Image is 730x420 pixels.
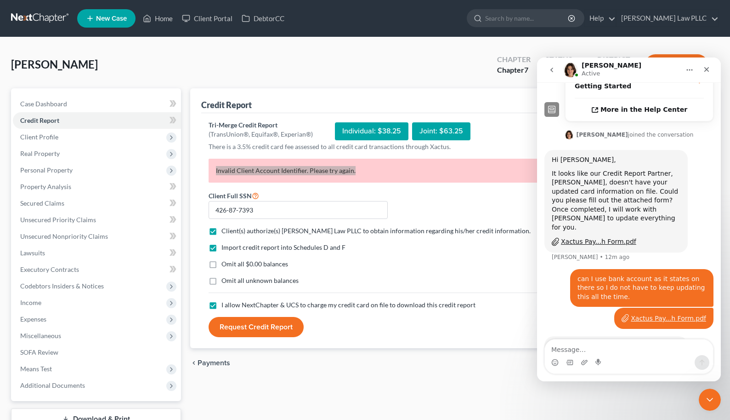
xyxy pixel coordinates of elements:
[209,142,576,151] p: There is a 3.5% credit card fee assessed to all credit card transactions through Xactus.
[7,279,176,337] div: Emma says…
[497,54,531,65] div: Chapter
[11,58,98,71] span: [PERSON_NAME]
[209,159,576,183] p: Invalid Client Account Identifier. Please try again.
[221,227,531,235] span: Client(s) authorize(s) [PERSON_NAME] Law PLLC to obtain information regarding his/her credit info...
[209,192,252,200] span: Client Full SSN
[221,301,475,309] span: I allow NextChapter & UCS to charge my credit card on file to download this credit report
[335,122,408,140] div: Individual: $38.25
[209,201,388,219] input: XXX-XX-XXXX
[699,389,721,411] iframe: Intercom live chat
[20,183,71,190] span: Property Analysis
[177,10,237,27] a: Client Portal
[20,249,45,257] span: Lawsuits
[8,282,176,298] textarea: Message…
[58,301,66,309] button: Start recording
[20,199,64,207] span: Secured Claims
[221,243,345,251] span: Import credit report into Schedules D and F
[209,317,304,337] button: Request Credit Report
[537,58,721,381] iframe: Intercom live chat
[20,116,59,124] span: Credit Report
[7,279,151,317] div: This looks [PERSON_NAME]. I'll pass it along to [PERSON_NAME] and let you know when I hear back
[617,10,719,27] a: [PERSON_NAME] Law PLLC
[96,15,127,22] span: New Case
[190,359,198,367] i: chevron_left
[20,315,46,323] span: Expenses
[20,133,58,141] span: Client Profile
[524,65,528,74] span: 7
[20,332,61,339] span: Miscellaneous
[29,301,36,309] button: Gif picker
[20,282,104,290] span: Codebtors Insiders & Notices
[221,276,299,284] span: Omit all unknown balances
[198,359,230,367] span: Payments
[13,96,181,112] a: Case Dashboard
[20,166,73,174] span: Personal Property
[20,299,41,306] span: Income
[20,348,58,356] span: SOFA Review
[20,216,96,224] span: Unsecured Priority Claims
[209,130,313,139] div: (TransUnion®, Equifax®, Experian®)
[13,178,181,195] a: Property Analysis
[13,228,181,245] a: Unsecured Nonpriority Claims
[485,10,569,27] input: Search by name...
[597,54,630,65] div: District
[158,298,172,312] button: Send a message…
[201,99,252,110] div: Credit Report
[209,121,313,130] div: Tri-Merge Credit Report
[13,261,181,278] a: Executory Contracts
[13,112,181,129] a: Credit Report
[20,100,67,108] span: Case Dashboard
[14,301,22,309] button: Emoji picker
[237,10,289,27] a: DebtorCC
[20,365,52,373] span: Means Test
[20,232,108,240] span: Unsecured Nonpriority Claims
[190,359,230,367] button: chevron_left Payments
[545,54,583,65] div: Status
[138,10,177,27] a: Home
[13,344,181,361] a: SOFA Review
[645,54,708,75] button: Preview
[13,245,181,261] a: Lawsuits
[221,260,288,268] span: Omit all $0.00 balances
[497,65,531,75] div: Chapter
[585,10,616,27] a: Help
[20,381,85,389] span: Additional Documents
[13,212,181,228] a: Unsecured Priority Claims
[412,122,470,140] div: Joint: $63.25
[20,150,60,157] span: Real Property
[20,265,79,273] span: Executory Contracts
[13,195,181,212] a: Secured Claims
[44,301,51,309] button: Upload attachment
